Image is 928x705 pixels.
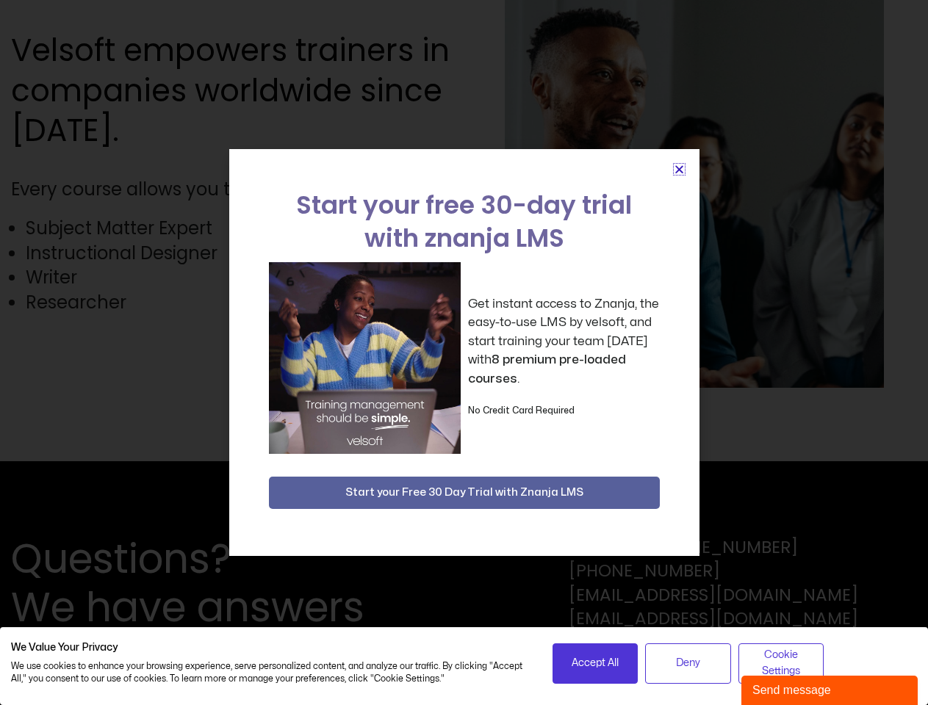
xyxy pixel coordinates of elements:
[738,643,824,684] button: Adjust cookie preferences
[269,262,461,454] img: a woman sitting at her laptop dancing
[269,189,660,255] h2: Start your free 30-day trial with znanja LMS
[11,660,530,685] p: We use cookies to enhance your browsing experience, serve personalized content, and analyze our t...
[345,484,583,502] span: Start your Free 30 Day Trial with Znanja LMS
[674,164,685,175] a: Close
[468,406,575,415] strong: No Credit Card Required
[269,477,660,509] button: Start your Free 30 Day Trial with Znanja LMS
[741,673,921,705] iframe: chat widget
[748,647,815,680] span: Cookie Settings
[11,641,530,654] h2: We Value Your Privacy
[645,643,731,684] button: Deny all cookies
[553,643,639,684] button: Accept all cookies
[572,655,619,671] span: Accept All
[468,294,660,388] p: Get instant access to Znanja, the easy-to-use LMS by velsoft, and start training your team [DATE]...
[676,655,700,671] span: Deny
[468,353,626,385] strong: 8 premium pre-loaded courses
